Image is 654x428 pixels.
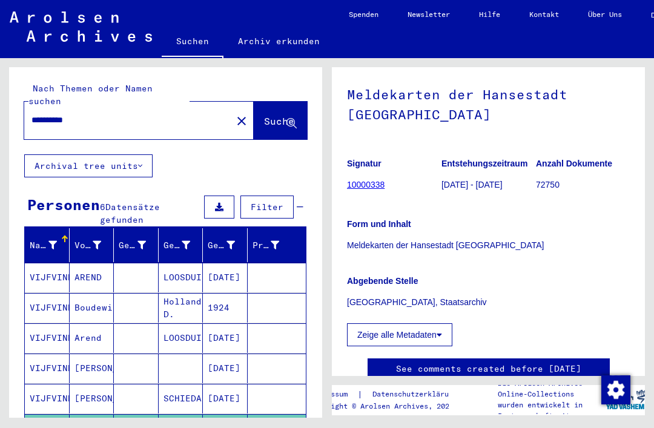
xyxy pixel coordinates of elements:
mat-cell: Arend [70,323,114,353]
div: Zustimmung ändern [601,375,630,404]
button: Clear [230,108,254,133]
div: | [309,388,472,401]
img: Arolsen_neg.svg [10,12,152,42]
div: Prisoner # [253,239,280,252]
span: Suche [264,115,294,127]
a: Suchen [162,27,223,58]
mat-cell: [DATE] [203,384,248,413]
div: Geburtsdatum [208,235,250,255]
img: Zustimmung ändern [601,375,630,404]
mat-cell: AREND [70,263,114,292]
span: Datensätze gefunden [100,202,160,225]
mat-header-cell: Geburt‏ [159,228,203,262]
h1: Meldekarten der Hansestadt [GEOGRAPHIC_DATA] [347,67,630,140]
b: Form und Inhalt [347,219,411,229]
div: Prisoner # [253,235,295,255]
div: Geburt‏ [163,235,206,255]
a: Impressum [309,388,357,401]
mat-cell: Holland D. [159,293,203,323]
div: Vorname [74,235,117,255]
button: Zeige alle Metadaten [347,323,452,346]
p: Copyright © Arolsen Archives, 2021 [309,401,472,412]
b: Signatur [347,159,381,168]
mat-cell: [PERSON_NAME] [70,354,114,383]
mat-cell: VIJFVINKEL [25,293,70,323]
button: Suche [254,102,307,139]
mat-cell: Boudewija [70,293,114,323]
p: Meldekarten der Hansestadt [GEOGRAPHIC_DATA] [347,239,630,252]
mat-cell: [DATE] [203,323,248,353]
mat-cell: VIJFVINKEL [25,323,70,353]
mat-header-cell: Geburtsdatum [203,228,248,262]
mat-cell: VIJFVINKEL [25,354,70,383]
p: 72750 [536,179,630,191]
div: Personen [27,194,100,216]
mat-header-cell: Geburtsname [114,228,159,262]
b: Entstehungszeitraum [441,159,527,168]
a: Archiv erkunden [223,27,334,56]
a: See comments created before [DATE] [396,363,581,375]
a: 10000338 [347,180,385,189]
mat-header-cell: Prisoner # [248,228,306,262]
mat-cell: [PERSON_NAME] [70,384,114,413]
div: Nachname [30,239,57,252]
mat-header-cell: Nachname [25,228,70,262]
mat-cell: 1924 [203,293,248,323]
div: Geburtsname [119,235,161,255]
mat-label: Nach Themen oder Namen suchen [28,83,153,107]
b: Abgebende Stelle [347,276,418,286]
p: Die Arolsen Archives Online-Collections [498,378,606,400]
p: wurden entwickelt in Partnerschaft mit [498,400,606,421]
mat-cell: SCHIEDAM [159,384,203,413]
mat-cell: [DATE] [203,263,248,292]
mat-icon: close [234,114,249,128]
button: Archival tree units [24,154,153,177]
span: 6 [100,202,105,212]
mat-cell: VIJFVINKEL [25,384,70,413]
div: Geburt‏ [163,239,191,252]
div: Nachname [30,235,72,255]
mat-cell: [DATE] [203,354,248,383]
mat-header-cell: Vorname [70,228,114,262]
span: Filter [251,202,283,212]
button: Filter [240,196,294,219]
b: Anzahl Dokumente [536,159,612,168]
p: [DATE] - [DATE] [441,179,535,191]
mat-cell: LOOSDUINEN [159,323,203,353]
mat-cell: LOOSDUINEN [159,263,203,292]
p: [GEOGRAPHIC_DATA], Staatsarchiv [347,296,630,309]
div: Vorname [74,239,102,252]
div: Geburtsname [119,239,146,252]
mat-cell: VIJFVINKEL [25,263,70,292]
div: Geburtsdatum [208,239,235,252]
a: Datenschutzerklärung [363,388,472,401]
